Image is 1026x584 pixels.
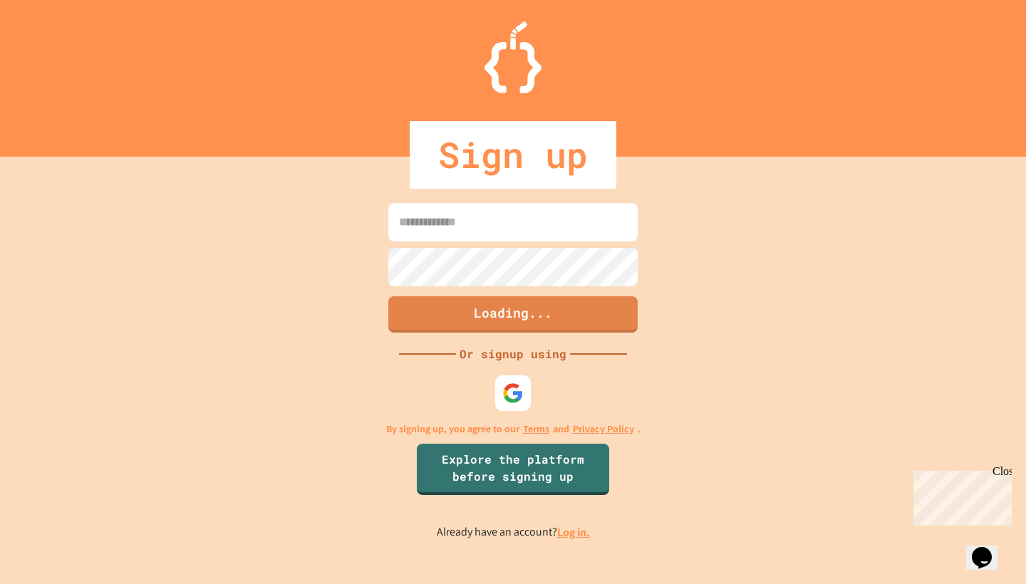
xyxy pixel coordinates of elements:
[386,422,641,437] p: By signing up, you agree to our and .
[410,121,616,189] div: Sign up
[573,422,634,437] a: Privacy Policy
[523,422,549,437] a: Terms
[456,345,570,363] div: Or signup using
[908,465,1012,526] iframe: chat widget
[966,527,1012,570] iframe: chat widget
[502,382,524,404] img: google-icon.svg
[484,21,541,93] img: Logo.svg
[557,525,590,540] a: Log in.
[388,296,638,333] button: Loading...
[6,6,98,90] div: Chat with us now!Close
[417,444,609,495] a: Explore the platform before signing up
[437,523,590,541] p: Already have an account?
